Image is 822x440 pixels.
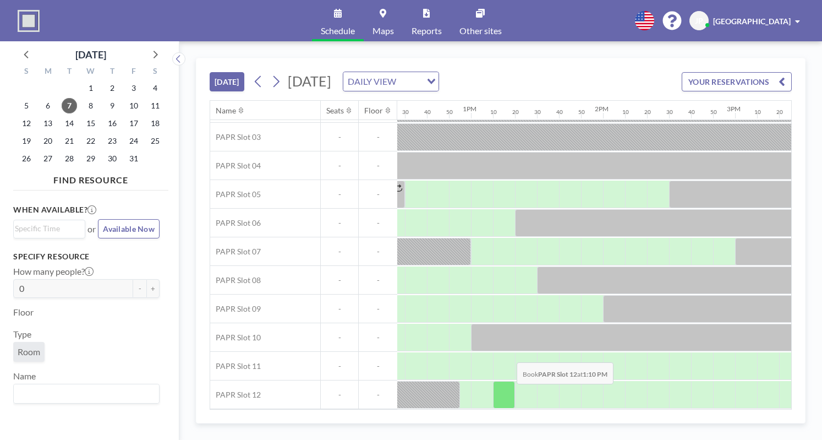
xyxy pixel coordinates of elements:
span: - [359,189,397,199]
span: Maps [372,26,394,35]
div: 3PM [727,105,741,113]
span: Sunday, October 5, 2025 [19,98,34,113]
div: Search for option [14,220,85,237]
span: - [321,390,358,400]
div: 20 [644,108,651,116]
b: PAPR Slot 12 [538,370,577,378]
span: - [359,218,397,228]
div: 20 [776,108,783,116]
div: 10 [622,108,629,116]
div: F [123,65,144,79]
h4: FIND RESOURCE [13,170,168,186]
span: Thursday, October 16, 2025 [105,116,120,131]
span: Other sites [459,26,502,35]
span: PAPR Slot 09 [210,304,261,314]
label: Type [13,329,31,340]
span: - [359,333,397,343]
span: Tuesday, October 21, 2025 [62,133,77,149]
span: Monday, October 27, 2025 [40,151,56,166]
div: 1PM [463,105,476,113]
span: - [321,132,358,142]
div: W [80,65,102,79]
span: - [321,275,358,285]
span: - [321,304,358,314]
span: PAPR Slot 06 [210,218,261,228]
div: 30 [534,108,541,116]
span: or [87,224,96,235]
span: Saturday, October 25, 2025 [147,133,163,149]
span: PAPR Slot 05 [210,189,261,199]
div: S [144,65,166,79]
span: Saturday, October 18, 2025 [147,116,163,131]
div: Search for option [14,384,159,403]
div: Seats [326,106,344,116]
span: Thursday, October 9, 2025 [105,98,120,113]
img: organization-logo [18,10,40,32]
span: Book at [517,362,613,384]
div: 40 [424,108,431,116]
div: T [59,65,80,79]
span: Monday, October 20, 2025 [40,133,56,149]
span: [DATE] [288,73,331,89]
span: Sunday, October 19, 2025 [19,133,34,149]
span: Friday, October 24, 2025 [126,133,141,149]
span: Wednesday, October 15, 2025 [83,116,98,131]
span: PAPR Slot 08 [210,275,261,285]
span: - [359,390,397,400]
span: Thursday, October 2, 2025 [105,80,120,96]
div: 20 [512,108,519,116]
button: + [146,279,160,298]
span: Thursday, October 23, 2025 [105,133,120,149]
span: Friday, October 3, 2025 [126,80,141,96]
div: S [16,65,37,79]
span: Monday, October 6, 2025 [40,98,56,113]
span: PAPR Slot 11 [210,361,261,371]
button: - [133,279,146,298]
div: 10 [490,108,497,116]
button: YOUR RESERVATIONS [682,72,792,91]
span: - [321,189,358,199]
span: Sunday, October 26, 2025 [19,151,34,166]
span: - [321,247,358,257]
span: PAPR Slot 03 [210,132,261,142]
div: 2PM [595,105,609,113]
button: Available Now [98,219,160,238]
div: 10 [754,108,761,116]
div: T [101,65,123,79]
div: 40 [688,108,695,116]
span: - [321,218,358,228]
span: Thursday, October 30, 2025 [105,151,120,166]
span: Friday, October 31, 2025 [126,151,141,166]
span: Tuesday, October 14, 2025 [62,116,77,131]
div: Search for option [343,72,439,91]
span: Wednesday, October 8, 2025 [83,98,98,113]
span: PAPR Slot 07 [210,247,261,257]
span: Room [18,346,40,357]
span: - [321,333,358,343]
label: Name [13,371,36,382]
span: Available Now [103,224,155,233]
div: 40 [556,108,563,116]
span: - [359,275,397,285]
span: - [321,161,358,171]
span: Tuesday, October 7, 2025 [62,98,77,113]
span: PAPR Slot 10 [210,333,261,343]
span: - [359,304,397,314]
label: How many people? [13,266,94,277]
label: Floor [13,307,34,318]
input: Search for option [399,74,420,89]
div: 30 [666,108,673,116]
span: - [359,132,397,142]
span: - [359,361,397,371]
div: 50 [578,108,585,116]
span: DAILY VIEW [346,74,398,89]
span: Monday, October 13, 2025 [40,116,56,131]
span: Saturday, October 4, 2025 [147,80,163,96]
span: [GEOGRAPHIC_DATA] [713,17,791,26]
span: Wednesday, October 1, 2025 [83,80,98,96]
span: Wednesday, October 22, 2025 [83,133,98,149]
span: PAPR Slot 04 [210,161,261,171]
span: Reports [412,26,442,35]
span: Schedule [321,26,355,35]
span: - [359,247,397,257]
